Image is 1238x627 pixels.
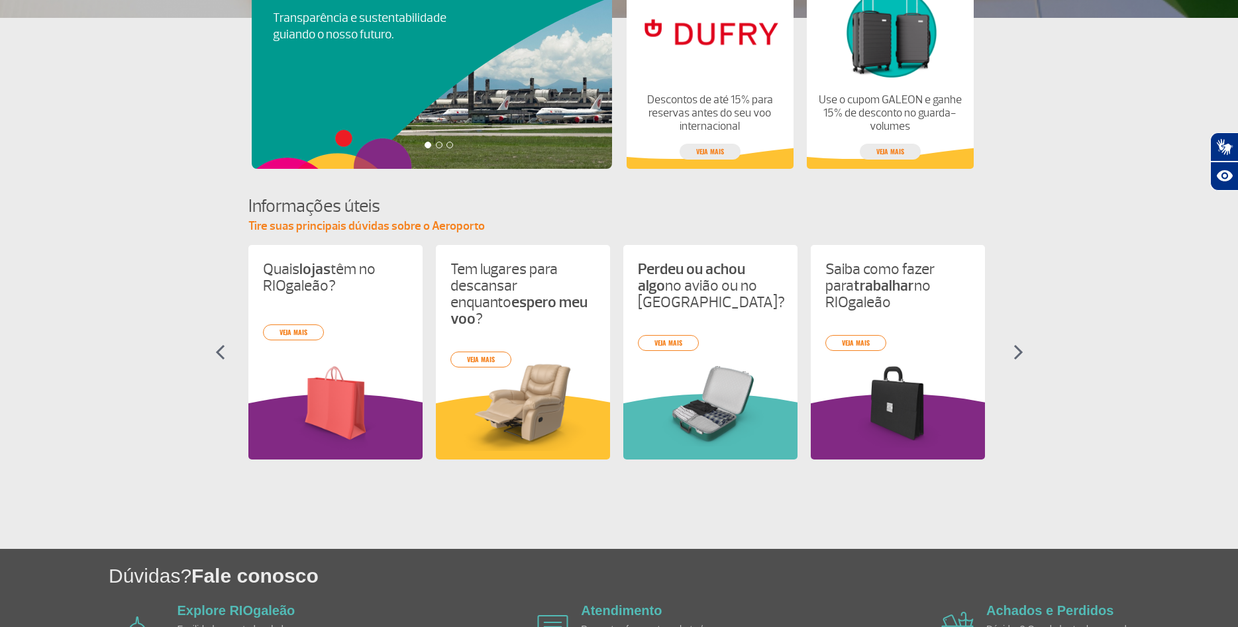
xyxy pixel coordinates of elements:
[581,603,662,618] a: Atendimento
[680,144,741,160] a: veja mais
[825,356,970,451] img: card%20informa%C3%A7%C3%B5es%202.png
[638,335,699,351] a: veja mais
[811,394,985,459] img: roxoInformacoesUteis.svg
[436,394,610,459] img: amareloInformacoesUteis.svg
[817,93,962,133] p: Use o cupom GALEON e ganhe 15% de desconto no guarda-volumes
[263,324,324,340] a: veja mais
[263,356,408,451] img: card%20informa%C3%A7%C3%B5es%206.png
[1013,344,1023,360] img: seta-direita
[986,603,1113,618] a: Achados e Perdidos
[450,356,595,451] img: card%20informa%C3%A7%C3%B5es%204.png
[637,93,782,133] p: Descontos de até 15% para reservas antes do seu voo internacional
[450,293,588,328] strong: espero meu voo
[450,352,511,367] a: veja mais
[109,562,1238,589] h1: Dúvidas?
[263,261,408,294] p: Quais têm no RIOgaleão?
[623,394,798,459] img: verdeInformacoesUteis.svg
[854,276,914,295] strong: trabalhar
[1210,162,1238,191] button: Abrir recursos assistivos.
[825,261,970,311] p: Saiba como fazer para no RIOgaleão
[638,260,745,295] strong: Perdeu ou achou algo
[825,335,886,351] a: veja mais
[248,218,990,234] p: Tire suas principais dúvidas sobre o Aeroporto
[1210,132,1238,162] button: Abrir tradutor de língua de sinais.
[248,394,423,459] img: roxoInformacoesUteis.svg
[178,603,295,618] a: Explore RIOgaleão
[215,344,225,360] img: seta-esquerda
[299,260,331,279] strong: lojas
[860,144,921,160] a: veja mais
[1210,132,1238,191] div: Plugin de acessibilidade da Hand Talk.
[638,356,783,451] img: problema-bagagem.png
[191,565,319,587] span: Fale conosco
[638,261,783,311] p: no avião ou no [GEOGRAPHIC_DATA]?
[248,194,990,218] h4: Informações úteis
[273,10,461,43] p: Transparência e sustentabilidade guiando o nosso futuro.
[450,261,595,327] p: Tem lugares para descansar enquanto ?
